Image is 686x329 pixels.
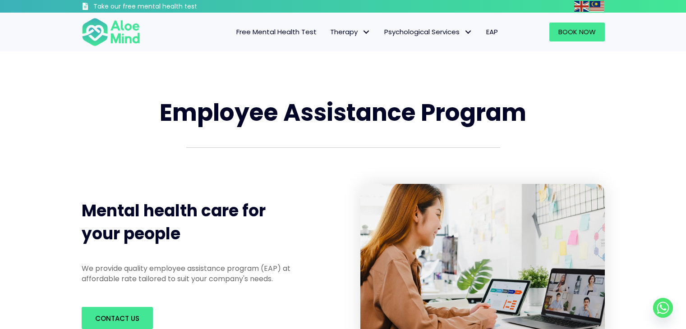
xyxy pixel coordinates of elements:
img: Aloe mind Logo [82,17,140,47]
span: Psychological Services: submenu [462,26,475,39]
span: Psychological Services [384,27,473,37]
span: Free Mental Health Test [236,27,317,37]
a: Malay [589,1,605,11]
h3: Take our free mental health test [93,2,245,11]
span: Book Now [558,27,596,37]
a: TherapyTherapy: submenu [323,23,378,41]
a: Book Now [549,23,605,41]
img: ms [589,1,604,12]
a: Psychological ServicesPsychological Services: submenu [378,23,479,41]
a: Whatsapp [653,298,673,318]
nav: Menu [152,23,505,41]
span: Therapy: submenu [360,26,373,39]
span: Contact us [95,314,139,323]
p: We provide quality employee assistance program (EAP) at affordable rate tailored to suit your com... [82,263,306,284]
span: EAP [486,27,498,37]
span: Therapy [330,27,371,37]
a: Free Mental Health Test [230,23,323,41]
a: EAP [479,23,505,41]
a: Take our free mental health test [82,2,245,13]
img: en [574,1,589,12]
span: Mental health care for your people [82,199,266,245]
span: Employee Assistance Program [160,96,526,129]
a: Contact us [82,307,153,329]
a: English [574,1,589,11]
